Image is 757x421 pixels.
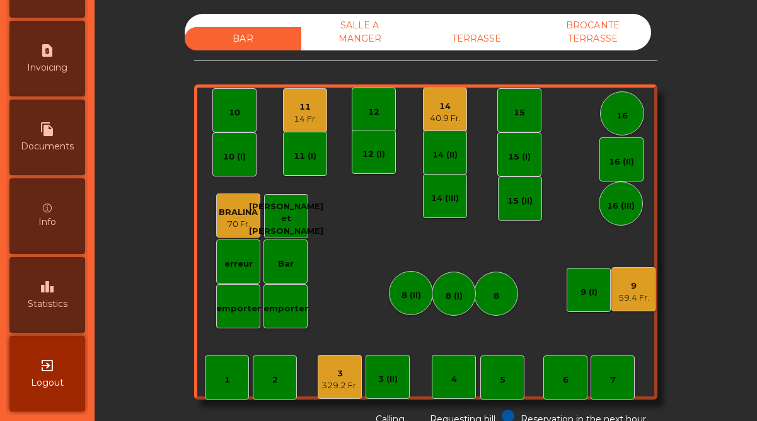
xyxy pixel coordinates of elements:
div: BROCANTE TERRASSE [535,14,651,50]
div: 329.2 Fr. [321,379,358,392]
i: leaderboard [40,279,55,294]
div: SALLE A MANGER [301,14,418,50]
div: 11 (I) [294,150,316,163]
div: 14 (II) [432,149,458,161]
div: emporter [263,303,308,315]
div: 9 (I) [581,286,598,299]
i: exit_to_app [40,358,55,373]
div: [PERSON_NAME] et [PERSON_NAME] [249,200,323,238]
div: TERRASSE [418,27,535,50]
i: request_page [40,43,55,58]
span: Documents [21,140,74,153]
span: Info [38,216,56,229]
div: BRALINA [219,206,258,219]
div: 14 Fr. [294,113,317,125]
div: 10 [229,107,240,119]
div: emporter [216,303,261,315]
div: 8 (I) [446,290,463,303]
div: 3 (II) [378,373,398,386]
div: 10 (I) [223,151,246,163]
div: 15 (II) [507,195,533,207]
div: 16 (II) [609,156,634,168]
div: 8 [494,290,499,303]
div: 14 (III) [431,192,459,205]
div: 1 [224,374,230,386]
div: 8 (II) [402,289,421,302]
div: 12 [368,106,379,118]
div: Bar [278,258,294,270]
div: 15 [514,107,525,119]
div: 59.4 Fr. [618,292,649,304]
div: 7 [610,374,616,386]
div: 14 [430,100,461,113]
div: 16 (III) [607,200,635,212]
div: 3 [321,367,358,380]
div: 6 [563,374,569,386]
span: Logout [31,376,64,389]
div: 70 Fr. [219,218,258,231]
div: 15 (I) [508,151,531,163]
div: 11 [294,101,317,113]
span: Invoicing [27,61,67,74]
div: 5 [500,374,506,386]
span: Statistics [28,297,67,311]
div: 16 [616,110,628,122]
div: 4 [451,373,457,386]
div: 40.9 Fr. [430,112,461,125]
i: file_copy [40,122,55,137]
div: 9 [618,280,649,292]
div: 2 [272,374,278,386]
div: erreur [224,258,253,270]
div: 12 (I) [362,148,385,161]
div: BAR [185,27,301,50]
